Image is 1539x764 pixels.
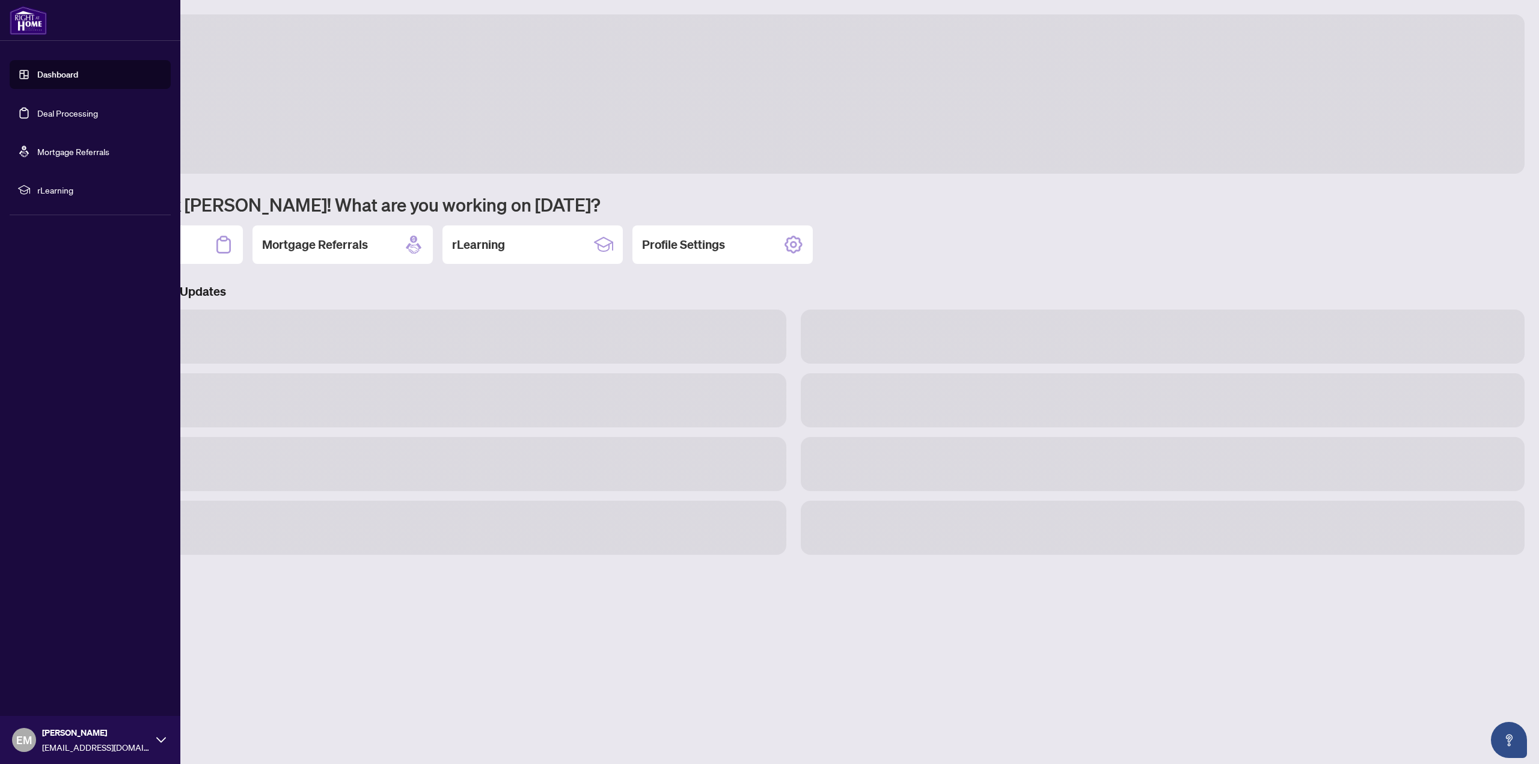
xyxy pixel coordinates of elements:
[10,6,47,35] img: logo
[37,108,98,118] a: Deal Processing
[16,732,32,748] span: EM
[37,146,109,157] a: Mortgage Referrals
[63,283,1525,300] h3: Brokerage & Industry Updates
[642,236,725,253] h2: Profile Settings
[63,193,1525,216] h1: Welcome back [PERSON_NAME]! What are you working on [DATE]?
[42,726,150,739] span: [PERSON_NAME]
[37,69,78,80] a: Dashboard
[262,236,368,253] h2: Mortgage Referrals
[452,236,505,253] h2: rLearning
[1491,722,1527,758] button: Open asap
[37,183,162,197] span: rLearning
[42,741,150,754] span: [EMAIL_ADDRESS][DOMAIN_NAME]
